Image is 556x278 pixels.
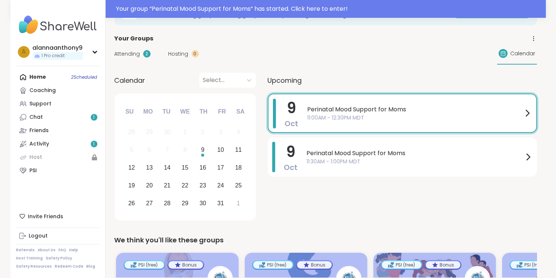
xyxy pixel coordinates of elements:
[128,163,135,173] div: 12
[46,256,73,261] a: Safety Policy
[143,50,151,58] div: 2
[22,47,26,57] span: a
[192,50,199,58] div: 0
[177,142,193,158] div: Not available Wednesday, October 8th, 2025
[253,261,293,269] div: PSI (free)
[70,248,78,253] a: Help
[168,261,203,269] div: Bonus
[177,124,193,140] div: Not available Wednesday, October 1st, 2025
[177,195,193,211] div: Choose Wednesday, October 29th, 2025
[217,180,224,190] div: 24
[182,180,189,190] div: 22
[308,114,523,122] span: 11:00AM - 12:30PM MDT
[426,261,460,269] div: Bonus
[177,104,193,120] div: We
[55,264,84,269] a: Redeem Code
[159,160,175,176] div: Choose Tuesday, October 14th, 2025
[213,124,229,140] div: Not available Friday, October 3rd, 2025
[213,195,229,211] div: Choose Friday, October 31st, 2025
[128,198,135,208] div: 26
[200,180,206,190] div: 23
[124,142,140,158] div: Not available Sunday, October 5th, 2025
[195,124,211,140] div: Not available Thursday, October 2nd, 2025
[231,142,247,158] div: Choose Saturday, October 11th, 2025
[165,145,169,155] div: 7
[297,261,332,269] div: Bonus
[87,264,96,269] a: Blog
[16,12,99,38] img: ShareWell Nav Logo
[217,145,224,155] div: 10
[183,145,187,155] div: 8
[33,44,83,52] div: alannaanthony9
[168,50,189,58] span: Hosting
[159,195,175,211] div: Choose Tuesday, October 28th, 2025
[183,127,187,137] div: 1
[124,195,140,211] div: Choose Sunday, October 26th, 2025
[128,127,135,137] div: 28
[201,127,205,137] div: 2
[158,104,175,120] div: Tu
[237,198,240,208] div: 1
[164,127,171,137] div: 30
[213,142,229,158] div: Choose Friday, October 10th, 2025
[38,248,56,253] a: About Us
[268,75,302,85] span: Upcoming
[93,141,95,147] span: 1
[231,195,247,211] div: Choose Saturday, November 1st, 2025
[146,180,153,190] div: 20
[128,180,135,190] div: 19
[141,195,157,211] div: Choose Monday, October 27th, 2025
[141,160,157,176] div: Choose Monday, October 13th, 2025
[30,87,56,94] div: Coaching
[30,167,37,174] div: PSI
[146,198,153,208] div: 27
[124,124,140,140] div: Not available Sunday, September 28th, 2025
[30,154,42,161] div: Host
[30,100,52,108] div: Support
[130,145,133,155] div: 5
[16,256,43,261] a: Host Training
[217,163,224,173] div: 17
[195,177,211,193] div: Choose Thursday, October 23rd, 2025
[307,149,524,158] span: Perinatal Mood Support for Moms
[235,145,242,155] div: 11
[195,142,211,158] div: Choose Thursday, October 9th, 2025
[148,145,151,155] div: 6
[382,261,421,269] div: PSI (free)
[42,53,65,59] span: 1 Pro credit
[237,127,240,137] div: 4
[30,140,49,148] div: Activity
[115,235,537,245] div: We think you'll like these groups
[195,195,211,211] div: Choose Thursday, October 30th, 2025
[116,4,541,13] div: Your group “ Perinatal Mood Support for Moms ” has started. Click here to enter!
[141,177,157,193] div: Choose Monday, October 20th, 2025
[16,210,99,223] div: Invite Friends
[140,104,156,120] div: Mo
[124,177,140,193] div: Choose Sunday, October 19th, 2025
[164,180,171,190] div: 21
[141,142,157,158] div: Not available Monday, October 6th, 2025
[213,177,229,193] div: Choose Friday, October 24th, 2025
[16,248,35,253] a: Referrals
[231,124,247,140] div: Not available Saturday, October 4th, 2025
[287,98,296,118] span: 9
[16,164,99,177] a: PSI
[195,104,212,120] div: Th
[177,177,193,193] div: Choose Wednesday, October 22nd, 2025
[235,163,242,173] div: 18
[16,84,99,97] a: Coaching
[16,124,99,137] a: Friends
[214,104,230,120] div: Fr
[231,160,247,176] div: Choose Saturday, October 18th, 2025
[125,261,164,269] div: PSI (free)
[93,114,95,121] span: 1
[121,104,138,120] div: Su
[182,163,189,173] div: 15
[141,124,157,140] div: Not available Monday, September 29th, 2025
[213,160,229,176] div: Choose Friday, October 17th, 2025
[511,261,550,269] div: PSI (free)
[115,34,154,43] span: Your Groups
[195,160,211,176] div: Choose Thursday, October 16th, 2025
[307,158,524,166] span: 11:30AM - 1:00PM MDT
[159,124,175,140] div: Not available Tuesday, September 30th, 2025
